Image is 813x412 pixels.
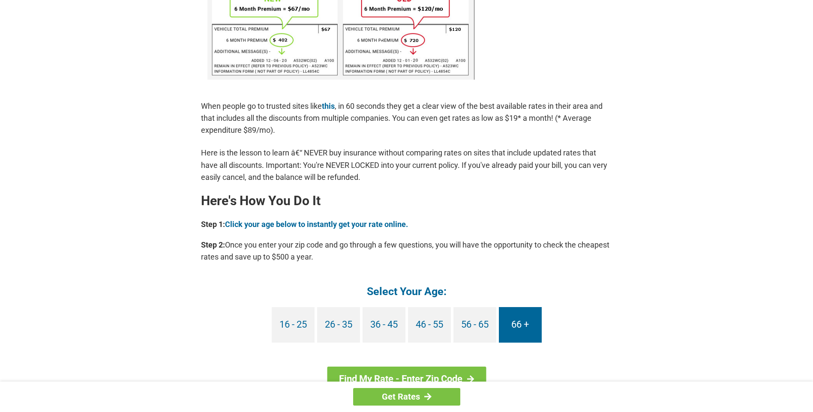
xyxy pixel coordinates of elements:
[353,388,460,406] a: Get Rates
[201,240,225,249] b: Step 2:
[317,307,360,343] a: 26 - 35
[272,307,315,343] a: 16 - 25
[453,307,496,343] a: 56 - 65
[499,307,542,343] a: 66 +
[201,147,612,183] p: Here is the lesson to learn â€“ NEVER buy insurance without comparing rates on sites that include...
[201,100,612,136] p: When people go to trusted sites like , in 60 seconds they get a clear view of the best available ...
[408,307,451,343] a: 46 - 55
[201,284,612,299] h4: Select Your Age:
[225,220,408,229] a: Click your age below to instantly get your rate online.
[363,307,405,343] a: 36 - 45
[201,220,225,229] b: Step 1:
[322,102,335,110] a: this
[201,194,612,208] h2: Here's How You Do It
[201,239,612,263] p: Once you enter your zip code and go through a few questions, you will have the opportunity to che...
[327,367,486,391] a: Find My Rate - Enter Zip Code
